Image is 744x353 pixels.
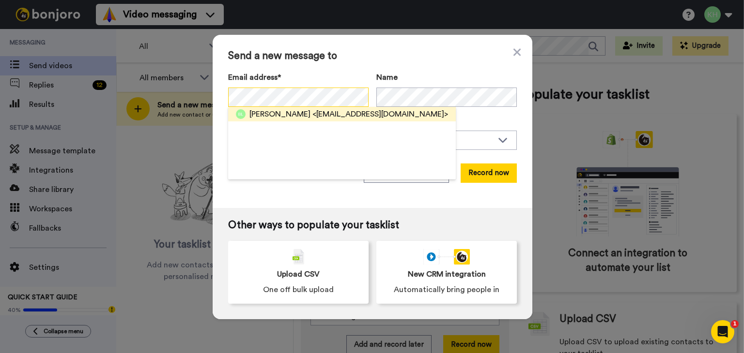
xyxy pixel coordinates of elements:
[394,284,499,295] span: Automatically bring people in
[293,249,304,265] img: csv-grey.png
[312,108,448,120] span: <[EMAIL_ADDRESS][DOMAIN_NAME]>
[228,220,517,231] span: Other ways to populate your tasklist
[376,72,398,83] span: Name
[228,50,517,62] span: Send a new message to
[423,249,470,265] div: animation
[228,72,369,83] label: Email address*
[408,268,486,280] span: New CRM integration
[731,320,739,328] span: 1
[461,163,517,183] button: Record now
[711,320,734,343] iframe: Intercom live chat
[249,108,310,120] span: [PERSON_NAME]
[236,109,246,119] img: bl.png
[263,284,334,295] span: One off bulk upload
[277,268,320,280] span: Upload CSV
